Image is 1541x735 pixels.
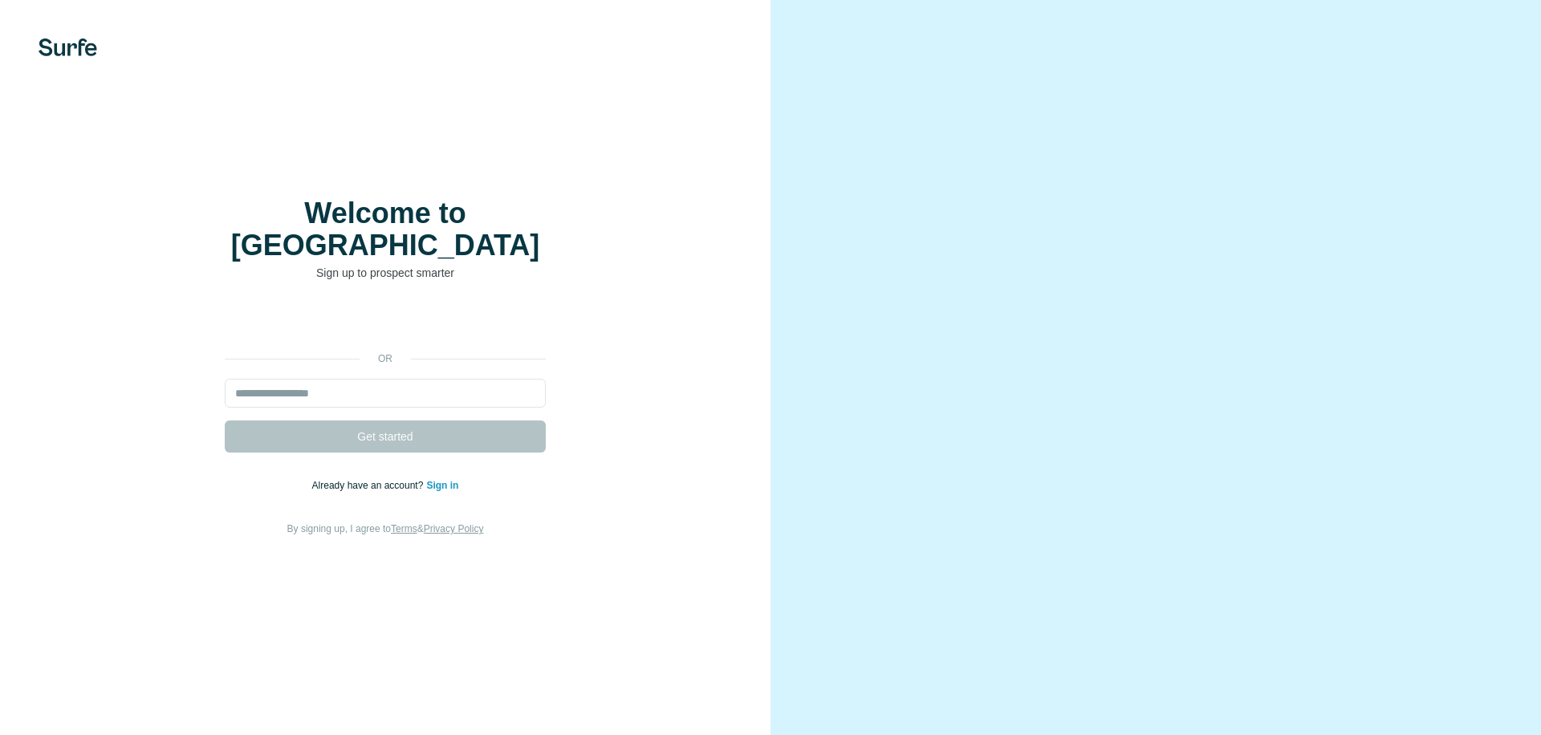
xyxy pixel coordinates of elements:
[424,523,484,534] a: Privacy Policy
[360,351,411,366] p: or
[217,305,554,340] iframe: Schaltfläche „Über Google anmelden“
[426,480,458,491] a: Sign in
[287,523,484,534] span: By signing up, I agree to &
[39,39,97,56] img: Surfe's logo
[312,480,427,491] span: Already have an account?
[391,523,417,534] a: Terms
[225,265,546,281] p: Sign up to prospect smarter
[225,197,546,262] h1: Welcome to [GEOGRAPHIC_DATA]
